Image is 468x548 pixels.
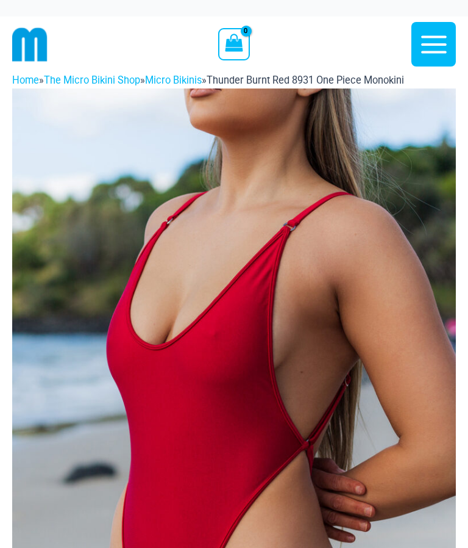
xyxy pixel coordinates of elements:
span: » » » [12,74,404,86]
img: cropped mm emblem [12,27,48,62]
a: Micro Bikinis [145,74,202,86]
a: View Shopping Cart, empty [218,28,249,60]
a: Home [12,74,39,86]
span: Thunder Burnt Red 8931 One Piece Monokini [207,74,404,86]
a: The Micro Bikini Shop [44,74,140,86]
